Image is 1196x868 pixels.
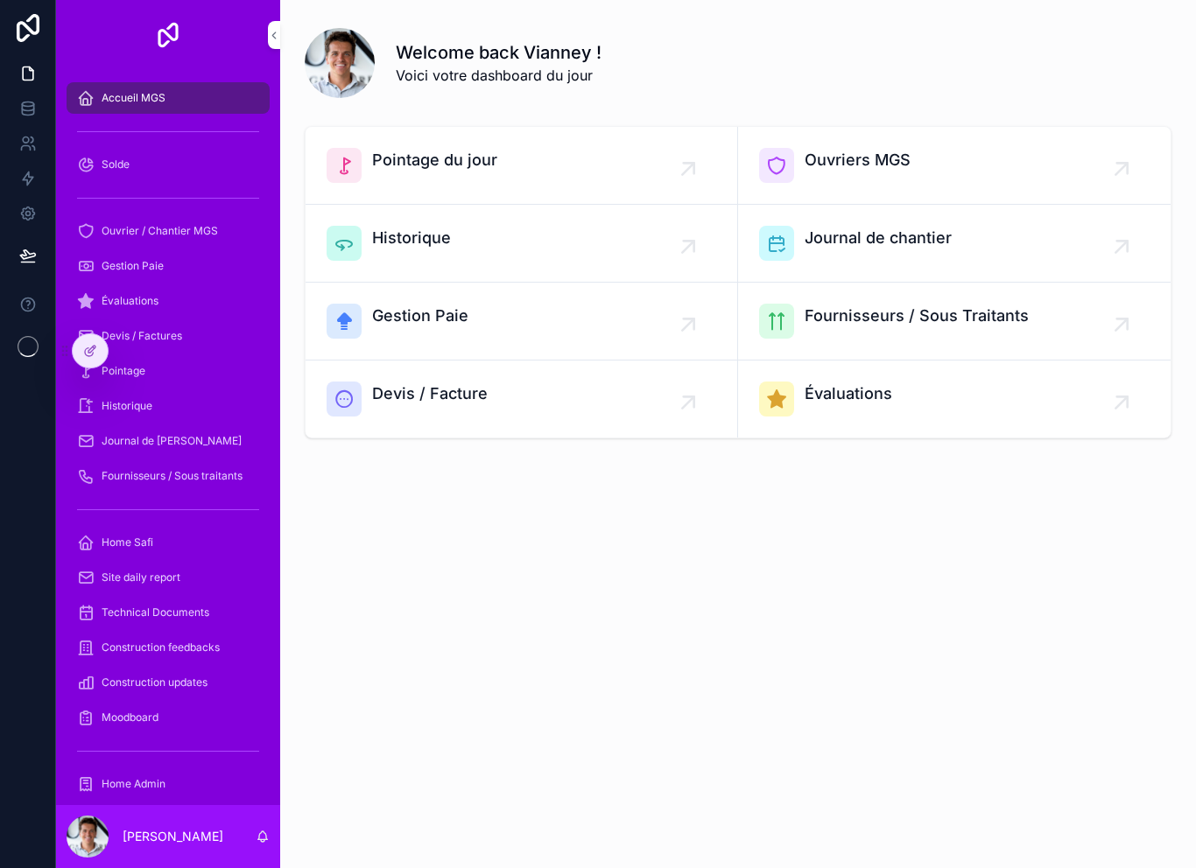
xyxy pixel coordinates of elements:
img: App logo [154,21,182,49]
a: Gestion Paie [306,283,738,360]
span: Fournisseurs / Sous Traitants [805,304,1029,328]
a: Home Admin [67,768,270,800]
a: Construction updates [67,667,270,698]
span: Historique [372,226,451,250]
span: Construction updates [102,675,208,689]
a: Pointage du jour [306,127,738,205]
h1: Welcome back Vianney ! [396,40,602,65]
a: Gestion Paie [67,250,270,282]
span: Accueil MGS [102,91,165,105]
a: Moodboard [67,702,270,733]
span: Historique [102,399,152,413]
span: Solde [102,157,130,171]
div: scrollable content [56,70,280,805]
span: Évaluations [805,381,892,406]
a: Historique [67,390,270,422]
a: Devis / Factures [67,320,270,352]
span: Journal de [PERSON_NAME] [102,434,242,448]
span: Devis / Facture [372,381,488,406]
span: Devis / Factures [102,329,182,343]
a: Technical Documents [67,597,270,628]
span: Site daily report [102,570,180,584]
span: Voici votre dashboard du jour [396,65,602,86]
span: Pointage du jour [372,148,497,172]
span: Ouvrier / Chantier MGS [102,224,218,238]
a: Fournisseurs / Sous traitants [67,460,270,492]
a: Évaluations [67,285,270,317]
span: Évaluations [102,294,158,308]
a: Ouvrier / Chantier MGS [67,215,270,247]
a: Home Safi [67,527,270,558]
a: Fournisseurs / Sous Traitants [738,283,1171,360]
a: Journal de [PERSON_NAME] [67,425,270,457]
span: Home Safi [102,535,153,549]
a: Pointage [67,355,270,387]
span: Ouvriers MGS [805,148,911,172]
span: Pointage [102,364,145,378]
p: [PERSON_NAME] [123,828,223,845]
a: Site daily report [67,562,270,593]
span: Construction feedbacks [102,640,220,654]
a: Évaluations [738,360,1171,437]
a: Ouvriers MGS [738,127,1171,205]
span: Home Admin [102,777,165,791]
span: Journal de chantier [805,226,952,250]
a: Accueil MGS [67,82,270,114]
a: Journal de chantier [738,205,1171,283]
span: Technical Documents [102,605,209,619]
a: Solde [67,149,270,180]
span: Fournisseurs / Sous traitants [102,469,243,483]
a: Historique [306,205,738,283]
span: Gestion Paie [372,304,468,328]
a: Devis / Facture [306,360,738,437]
a: Construction feedbacks [67,632,270,663]
span: Gestion Paie [102,259,164,273]
span: Moodboard [102,710,158,724]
